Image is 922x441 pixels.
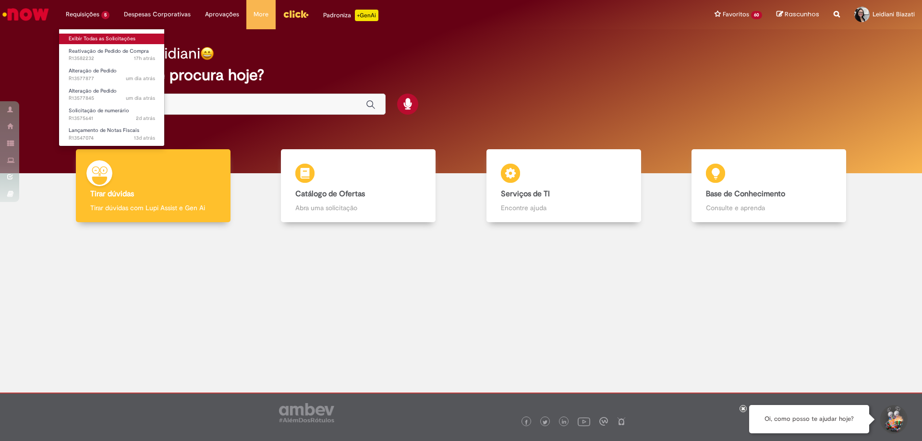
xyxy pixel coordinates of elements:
b: Base de Conhecimento [706,189,785,199]
span: Alteração de Pedido [69,67,117,74]
p: Tirar dúvidas com Lupi Assist e Gen Ai [90,203,216,213]
a: Base de Conhecimento Consulte e aprenda [667,149,872,223]
time: 29/09/2025 10:18:46 [136,115,155,122]
p: Consulte e aprenda [706,203,832,213]
div: Oi, como posso te ajudar hoje? [749,405,869,433]
p: Encontre ajuda [501,203,627,213]
a: Aberto R13577845 : Alteração de Pedido [59,86,165,104]
img: logo_footer_facebook.png [524,420,529,425]
span: 17h atrás [134,55,155,62]
span: 60 [751,11,762,19]
time: 29/09/2025 15:41:43 [126,95,155,102]
p: Abra uma solicitação [295,203,421,213]
span: R13577877 [69,75,155,83]
span: More [254,10,268,19]
span: 13d atrás [134,134,155,142]
a: Rascunhos [776,10,819,19]
a: Aberto R13547074 : Lançamento de Notas Fiscais [59,125,165,143]
p: +GenAi [355,10,378,21]
span: um dia atrás [126,95,155,102]
span: Leidiani Biazati [873,10,915,18]
time: 30/09/2025 15:15:28 [134,55,155,62]
span: Requisições [66,10,99,19]
time: 18/09/2025 13:10:04 [134,134,155,142]
span: 5 [101,11,109,19]
span: um dia atrás [126,75,155,82]
img: logo_footer_workplace.png [599,417,608,426]
a: Catálogo de Ofertas Abra uma solicitação [256,149,461,223]
span: Aprovações [205,10,239,19]
b: Serviços de TI [501,189,550,199]
span: R13547074 [69,134,155,142]
span: 2d atrás [136,115,155,122]
span: R13582232 [69,55,155,62]
b: Tirar dúvidas [90,189,134,199]
a: Aberto R13575641 : Solicitação de numerário [59,106,165,123]
div: Padroniza [323,10,378,21]
img: logo_footer_youtube.png [578,415,590,428]
b: Catálogo de Ofertas [295,189,365,199]
a: Exibir Todas as Solicitações [59,34,165,44]
img: logo_footer_twitter.png [543,420,547,425]
time: 29/09/2025 15:45:30 [126,75,155,82]
span: Reativação de Pedido de Compra [69,48,149,55]
span: Rascunhos [785,10,819,19]
button: Iniciar Conversa de Suporte [879,405,908,434]
span: Lançamento de Notas Fiscais [69,127,139,134]
img: logo_footer_linkedin.png [562,419,567,425]
a: Aberto R13582232 : Reativação de Pedido de Compra [59,46,165,64]
span: Alteração de Pedido [69,87,117,95]
span: R13577845 [69,95,155,102]
span: Favoritos [723,10,749,19]
img: happy-face.png [200,47,214,60]
h2: O que você procura hoje? [83,67,839,83]
span: Despesas Corporativas [124,10,191,19]
span: R13575641 [69,115,155,122]
a: Tirar dúvidas Tirar dúvidas com Lupi Assist e Gen Ai [50,149,256,223]
img: ServiceNow [1,5,50,24]
img: logo_footer_naosei.png [617,417,626,426]
a: Aberto R13577877 : Alteração de Pedido [59,66,165,83]
img: click_logo_yellow_360x200.png [283,7,309,21]
ul: Requisições [59,29,165,146]
span: Solicitação de numerário [69,107,129,114]
img: logo_footer_ambev_rotulo_gray.png [279,403,334,422]
a: Serviços de TI Encontre ajuda [461,149,667,223]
